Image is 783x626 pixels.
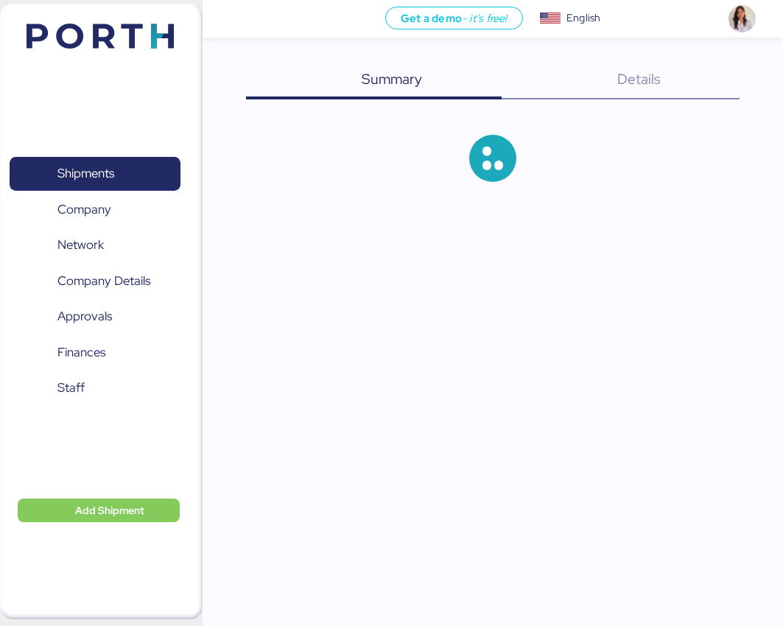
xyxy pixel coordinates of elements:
[57,270,150,292] span: Company Details
[57,306,112,327] span: Approvals
[57,234,104,256] span: Network
[10,335,180,369] a: Finances
[10,192,180,226] a: Company
[18,499,180,522] button: Add Shipment
[362,69,422,88] span: Summary
[57,199,111,220] span: Company
[10,157,180,191] a: Shipments
[10,300,180,334] a: Approvals
[617,69,661,88] span: Details
[75,502,144,519] span: Add Shipment
[10,228,180,262] a: Network
[10,264,180,298] a: Company Details
[57,163,114,184] span: Shipments
[10,371,180,405] a: Staff
[211,7,236,32] button: Menu
[57,342,105,363] span: Finances
[566,10,600,26] div: English
[57,377,85,398] span: Staff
